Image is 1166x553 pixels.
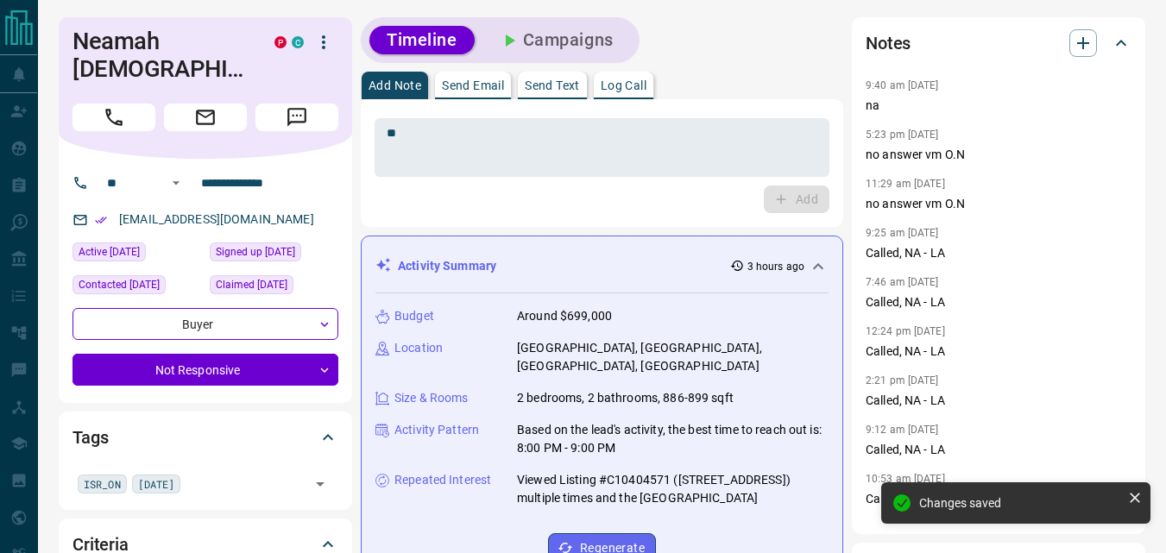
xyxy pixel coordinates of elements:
span: Contacted [DATE] [79,276,160,293]
p: Size & Rooms [394,389,469,407]
div: Notes [866,22,1131,64]
p: no answer vm O.N [866,195,1131,213]
p: Called, NA - LA [866,244,1131,262]
p: Called, NA - LA [866,293,1131,311]
span: Active [DATE] [79,243,140,261]
h2: Notes [866,29,911,57]
p: 3 hours ago [747,259,804,274]
p: Send Email [442,79,504,91]
span: ISR_ON [84,475,121,493]
p: Log Call [601,79,646,91]
p: 12:24 pm [DATE] [866,325,945,337]
svg: Email Verified [95,214,107,226]
p: Based on the lead's activity, the best time to reach out is: 8:00 PM - 9:00 PM [517,421,829,457]
div: Tags [72,417,338,458]
p: Called, NA - LA [866,441,1131,459]
h2: Tags [72,424,108,451]
p: Add Note [369,79,421,91]
p: 2:21 pm [DATE] [866,374,939,386]
p: Called, NA - LA [866,342,1131,361]
div: property.ca [274,36,287,48]
a: [EMAIL_ADDRESS][DOMAIN_NAME] [119,212,314,226]
div: Sat Dec 28 2024 [72,242,201,267]
p: Send Text [525,79,580,91]
p: 9:25 am [DATE] [866,227,939,239]
h1: Neamah [DEMOGRAPHIC_DATA] [72,28,249,83]
p: 5:23 pm [DATE] [866,129,939,141]
p: Location [394,339,443,357]
p: 9:52 am [DATE] [866,522,939,534]
p: 11:29 am [DATE] [866,178,945,190]
div: Mon Sep 15 2025 [72,275,201,299]
p: 9:12 am [DATE] [866,424,939,436]
span: Email [164,104,247,131]
p: 7:46 am [DATE] [866,276,939,288]
button: Campaigns [482,26,631,54]
span: [DATE] [138,475,175,493]
div: Activity Summary3 hours ago [375,250,829,282]
p: Activity Summary [398,257,496,275]
p: 10:53 am [DATE] [866,473,945,485]
div: Sat Mar 02 2019 [210,275,338,299]
button: Open [308,472,332,496]
span: Message [255,104,338,131]
p: 2 bedrooms, 2 bathrooms, 886-899 sqft [517,389,734,407]
p: Repeated Interest [394,471,491,489]
span: Signed up [DATE] [216,243,295,261]
p: 9:40 am [DATE] [866,79,939,91]
p: Around $699,000 [517,307,612,325]
button: Timeline [369,26,475,54]
div: Changes saved [919,496,1121,510]
p: no answer vm O.N [866,146,1131,164]
p: na [866,97,1131,115]
p: Activity Pattern [394,421,479,439]
p: Called, NA - LA [866,392,1131,410]
span: Claimed [DATE] [216,276,287,293]
div: condos.ca [292,36,304,48]
p: Viewed Listing #C10404571 ([STREET_ADDRESS]) multiple times and the [GEOGRAPHIC_DATA] [517,471,829,507]
p: Called, NA - LA [866,490,1131,508]
button: Open [166,173,186,193]
div: Fri Mar 01 2019 [210,242,338,267]
p: Budget [394,307,434,325]
div: Buyer [72,308,338,340]
span: Call [72,104,155,131]
div: Not Responsive [72,354,338,386]
p: [GEOGRAPHIC_DATA], [GEOGRAPHIC_DATA], [GEOGRAPHIC_DATA], [GEOGRAPHIC_DATA] [517,339,829,375]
